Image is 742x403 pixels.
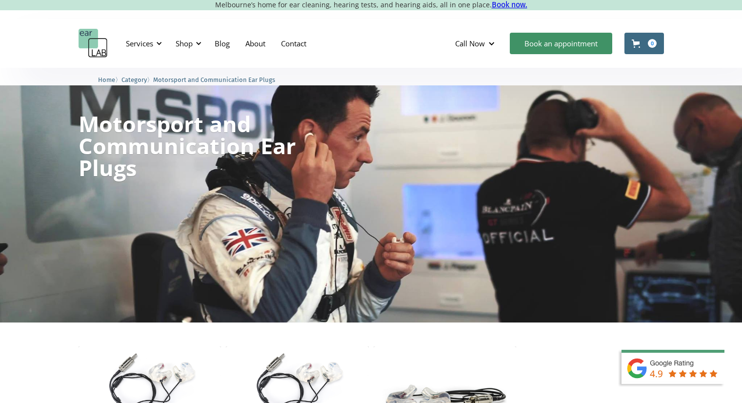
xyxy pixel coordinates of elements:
[79,113,338,179] h1: Motorsport and Communication Ear Plugs
[121,75,153,85] li: 〉
[207,29,238,58] a: Blog
[121,75,147,84] a: Category
[176,39,193,48] div: Shop
[447,29,505,58] div: Call Now
[121,76,147,83] span: Category
[98,75,115,84] a: Home
[510,33,612,54] a: Book an appointment
[170,29,204,58] div: Shop
[273,29,314,58] a: Contact
[98,75,121,85] li: 〉
[153,76,275,83] span: Motorsport and Communication Ear Plugs
[624,33,664,54] a: Open cart
[98,76,115,83] span: Home
[153,75,275,84] a: Motorsport and Communication Ear Plugs
[120,29,165,58] div: Services
[455,39,485,48] div: Call Now
[648,39,657,48] div: 0
[238,29,273,58] a: About
[79,29,108,58] a: home
[126,39,153,48] div: Services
